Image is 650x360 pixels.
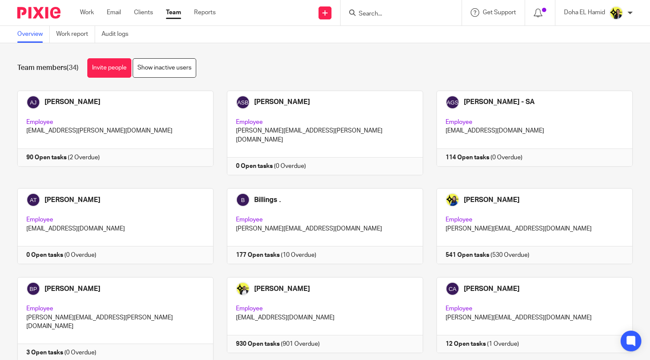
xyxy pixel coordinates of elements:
[67,64,79,71] span: (34)
[133,58,196,78] a: Show inactive users
[17,26,50,43] a: Overview
[107,8,121,17] a: Email
[194,8,216,17] a: Reports
[102,26,135,43] a: Audit logs
[166,8,181,17] a: Team
[564,8,605,17] p: Doha EL Hamid
[87,58,131,78] a: Invite people
[56,26,95,43] a: Work report
[80,8,94,17] a: Work
[358,10,436,18] input: Search
[17,63,79,73] h1: Team members
[17,7,61,19] img: Pixie
[483,9,516,16] span: Get Support
[609,6,623,20] img: Doha-Starbridge.jpg
[134,8,153,17] a: Clients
